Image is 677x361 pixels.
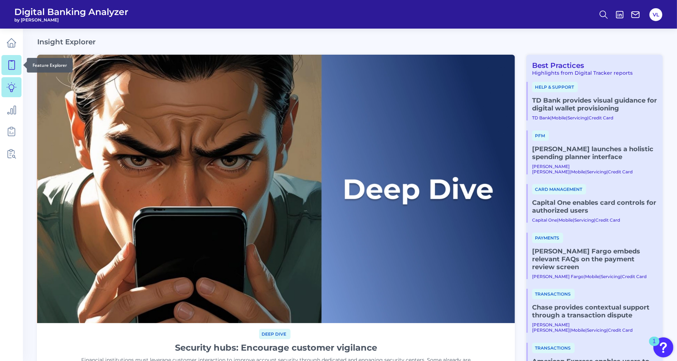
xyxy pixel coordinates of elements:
[568,115,587,120] a: Servicing
[27,58,73,73] div: Feature Explorer
[532,132,549,139] a: PFM
[37,38,96,46] h2: Insight Explorer
[532,84,578,90] a: Help & Support
[584,274,585,279] span: |
[14,17,128,23] span: by [PERSON_NAME]
[532,233,563,243] span: Payments
[532,289,575,299] span: Transactions
[587,169,607,174] a: Servicing
[587,115,589,120] span: |
[585,169,587,174] span: |
[608,169,633,174] a: Credit Card
[532,97,657,112] a: TD Bank provides visual guidance for digital wallet provisioning
[526,61,584,70] a: Best Practices
[259,330,291,337] a: Deep dive
[589,115,613,120] a: Credit Card
[622,274,647,279] a: Credit Card
[259,329,291,339] span: Deep dive
[559,217,573,223] a: Mobile
[532,199,657,214] a: Capital One enables card controls for authorized users
[175,342,377,353] h1: Security hubs: Encourage customer vigilance
[599,274,601,279] span: |
[585,327,587,333] span: |
[532,303,657,319] a: Chase provides contextual support through a transaction dispute
[532,274,584,279] a: [PERSON_NAME] Fargo
[601,274,620,279] a: Servicing
[526,70,657,76] div: Highlights from Digital Tracker reports
[532,82,578,92] span: Help & Support
[574,217,594,223] a: Servicing
[552,115,566,120] a: Mobile
[653,341,656,351] div: 1
[570,327,571,333] span: |
[571,327,585,333] a: Mobile
[649,8,662,21] button: VL
[570,169,571,174] span: |
[532,247,657,271] a: [PERSON_NAME] Fargo embeds relevant FAQs on the payment review screen
[532,184,586,194] span: Card management
[594,217,595,223] span: |
[585,274,599,279] a: Mobile
[532,130,549,141] span: PFM
[532,164,570,174] a: [PERSON_NAME] [PERSON_NAME]
[557,217,559,223] span: |
[587,327,607,333] a: Servicing
[532,234,563,241] a: Payments
[532,291,575,297] a: Transactions
[573,217,574,223] span: |
[14,6,128,17] span: Digital Banking Analyzer
[620,274,622,279] span: |
[550,115,552,120] span: |
[532,217,557,223] a: Capital One
[532,345,575,351] a: Transactions
[37,55,515,323] img: bannerImg
[595,217,620,223] a: Credit Card
[532,322,570,333] a: [PERSON_NAME] [PERSON_NAME]
[532,145,657,161] a: [PERSON_NAME] launches a holistic spending planner interface
[566,115,568,120] span: |
[653,337,673,357] button: Open Resource Center, 1 new notification
[532,343,575,353] span: Transactions
[532,115,550,120] a: TD Bank
[532,186,586,192] a: Card management
[571,169,585,174] a: Mobile
[608,327,633,333] a: Credit Card
[607,327,608,333] span: |
[607,169,608,174] span: |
